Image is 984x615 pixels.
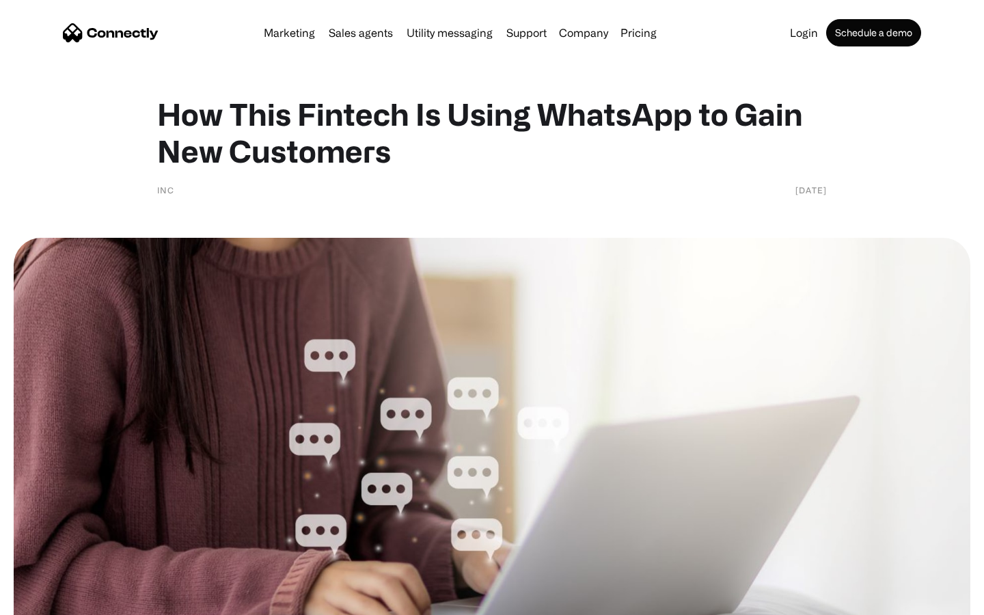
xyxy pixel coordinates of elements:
[157,183,174,197] div: INC
[157,96,827,169] h1: How This Fintech Is Using WhatsApp to Gain New Customers
[323,27,398,38] a: Sales agents
[501,27,552,38] a: Support
[795,183,827,197] div: [DATE]
[14,591,82,610] aside: Language selected: English
[401,27,498,38] a: Utility messaging
[27,591,82,610] ul: Language list
[826,19,921,46] a: Schedule a demo
[258,27,320,38] a: Marketing
[784,27,823,38] a: Login
[559,23,608,42] div: Company
[615,27,662,38] a: Pricing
